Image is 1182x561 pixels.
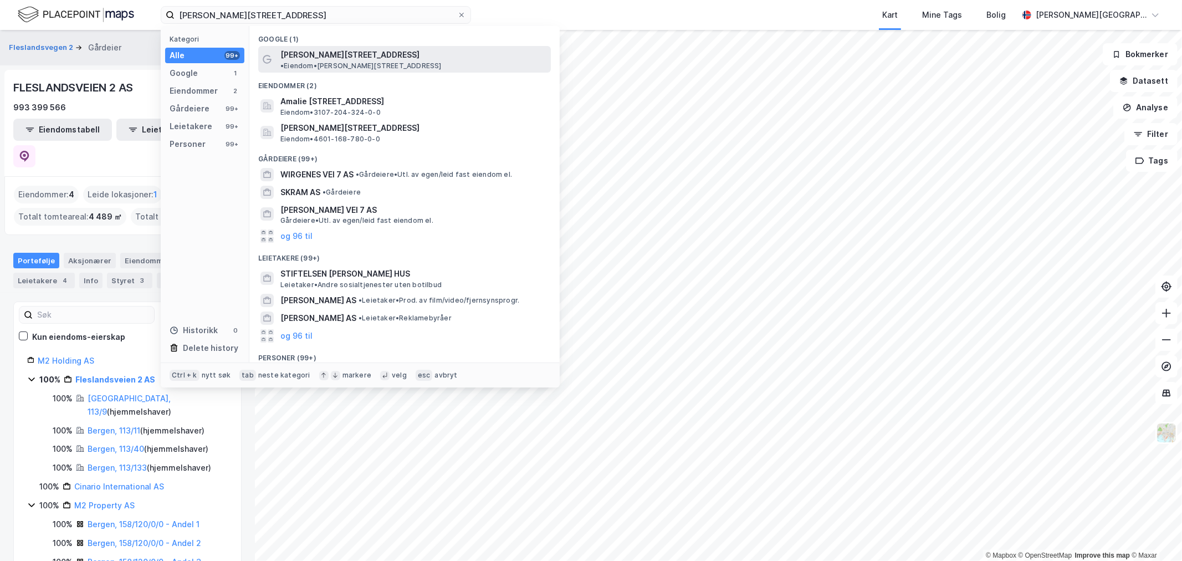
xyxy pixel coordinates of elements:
[280,267,546,280] span: STIFTELSEN [PERSON_NAME] HUS
[249,26,560,46] div: Google (1)
[88,444,144,453] a: Bergen, 113/40
[1127,508,1182,561] iframe: Chat Widget
[53,461,73,475] div: 100%
[13,79,135,96] div: FLESLANDSVEIEN 2 AS
[224,140,240,149] div: 99+
[170,324,218,337] div: Historikk
[231,69,240,78] div: 1
[249,245,560,265] div: Leietakere (99+)
[170,102,209,115] div: Gårdeiere
[434,371,457,380] div: avbryt
[13,101,66,114] div: 993 399 566
[38,356,94,365] a: M2 Holding AS
[14,186,79,203] div: Eiendommer :
[231,86,240,95] div: 2
[359,314,362,322] span: •
[342,371,371,380] div: markere
[13,119,112,141] button: Eiendomstabell
[170,370,199,381] div: Ctrl + k
[18,5,134,24] img: logo.f888ab2527a4732fd821a326f86c7f29.svg
[170,67,198,80] div: Google
[224,122,240,131] div: 99+
[280,121,546,135] span: [PERSON_NAME][STREET_ADDRESS]
[224,51,240,60] div: 99+
[280,168,354,181] span: WIRGENES VEI 7 AS
[88,519,199,529] a: Bergen, 158/120/0/0 - Andel 1
[39,373,60,386] div: 100%
[53,537,73,550] div: 100%
[986,8,1006,22] div: Bolig
[1156,422,1177,443] img: Z
[359,296,519,305] span: Leietaker • Prod. av film/video/fjernsynsprogr.
[75,375,155,384] a: Fleslandsveien 2 AS
[33,307,154,323] input: Søk
[1110,70,1178,92] button: Datasett
[224,104,240,113] div: 99+
[280,62,284,70] span: •
[88,424,204,437] div: ( hjemmelshaver )
[157,273,233,288] div: Transaksjoner
[74,501,135,510] a: M2 Property AS
[88,538,201,548] a: Bergen, 158/120/0/0 - Andel 2
[1019,552,1072,559] a: OpenStreetMap
[88,394,171,416] a: [GEOGRAPHIC_DATA], 113/9
[59,275,70,286] div: 4
[359,296,362,304] span: •
[153,188,157,201] span: 1
[88,41,121,54] div: Gårdeier
[416,370,433,381] div: esc
[39,480,59,493] div: 100%
[88,392,228,419] div: ( hjemmelshaver )
[202,371,231,380] div: nytt søk
[922,8,962,22] div: Mine Tags
[53,518,73,531] div: 100%
[280,186,320,199] span: SKRAM AS
[13,273,75,288] div: Leietakere
[356,170,512,179] span: Gårdeiere • Utl. av egen/leid fast eiendom el.
[280,216,433,225] span: Gårdeiere • Utl. av egen/leid fast eiendom el.
[14,208,126,226] div: Totalt tomteareal :
[53,424,73,437] div: 100%
[131,208,238,226] div: Totalt byggareal :
[258,371,310,380] div: neste kategori
[280,108,381,117] span: Eiendom • 3107-204-324-0-0
[239,370,256,381] div: tab
[1036,8,1147,22] div: [PERSON_NAME][GEOGRAPHIC_DATA]
[88,426,140,435] a: Bergen, 113/11
[356,170,359,178] span: •
[280,62,442,70] span: Eiendom • [PERSON_NAME][STREET_ADDRESS]
[392,371,407,380] div: velg
[175,7,457,23] input: Søk på adresse, matrikkel, gårdeiere, leietakere eller personer
[89,210,122,223] span: 4 489 ㎡
[88,461,211,475] div: ( hjemmelshaver )
[137,275,148,286] div: 3
[280,135,380,144] span: Eiendom • 4601-168-780-0-0
[170,35,244,43] div: Kategori
[882,8,898,22] div: Kart
[280,329,313,343] button: og 96 til
[32,330,125,344] div: Kun eiendoms-eierskap
[323,188,361,197] span: Gårdeiere
[83,186,162,203] div: Leide lokasjoner :
[280,229,313,243] button: og 96 til
[280,280,442,289] span: Leietaker • Andre sosialtjenester uten botilbud
[249,146,560,166] div: Gårdeiere (99+)
[53,442,73,456] div: 100%
[1103,43,1178,65] button: Bokmerker
[1113,96,1178,119] button: Analyse
[88,442,208,456] div: ( hjemmelshaver )
[280,48,419,62] span: [PERSON_NAME][STREET_ADDRESS]
[120,253,188,268] div: Eiendommer
[1126,150,1178,172] button: Tags
[359,314,452,323] span: Leietaker • Reklamebyråer
[170,120,212,133] div: Leietakere
[88,463,147,472] a: Bergen, 113/133
[280,203,546,217] span: [PERSON_NAME] VEI 7 AS
[13,253,59,268] div: Portefølje
[280,312,356,325] span: [PERSON_NAME] AS
[323,188,326,196] span: •
[170,49,185,62] div: Alle
[249,73,560,93] div: Eiendommer (2)
[170,84,218,98] div: Eiendommer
